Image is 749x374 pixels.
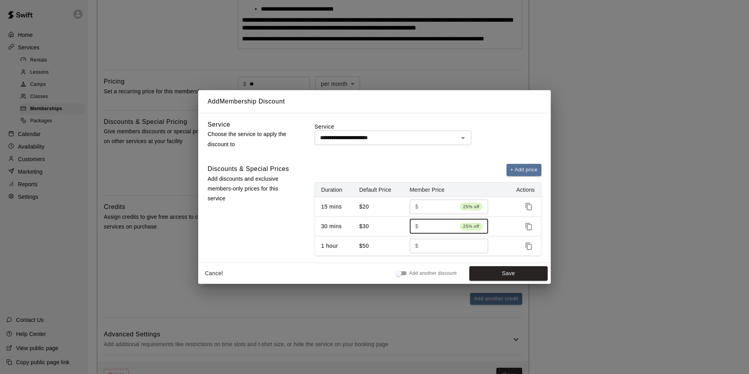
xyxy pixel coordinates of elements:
[403,183,506,197] th: Member Price
[507,164,542,176] button: + Add price
[409,270,457,278] span: Add another discount
[359,203,397,211] p: $20
[208,129,295,149] p: Choose the service to apply the discount to
[198,90,551,113] h2: Add Membership Discount
[359,222,397,231] p: $30
[315,123,541,131] label: Service
[315,183,353,197] th: Duration
[201,266,226,281] button: Cancel
[460,222,483,230] span: 25% off
[353,183,403,197] th: Default Price
[469,266,548,281] button: Save
[506,183,541,197] th: Actions
[523,201,535,212] button: Duplicate price
[523,221,535,232] button: Duplicate price
[208,120,230,130] h6: Service
[321,222,347,231] p: 30 mins
[321,203,347,211] p: 15 mins
[208,164,289,174] h6: Discounts & Special Prices
[460,203,483,211] span: 25% off
[321,242,347,250] p: 1 hour
[523,240,535,252] button: Duplicate price
[458,133,469,143] button: Open
[415,222,418,231] p: $
[415,203,418,211] p: $
[208,174,295,204] p: Add discounts and exclusive members-only prices for this service
[359,242,397,250] p: $50
[415,242,418,250] p: $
